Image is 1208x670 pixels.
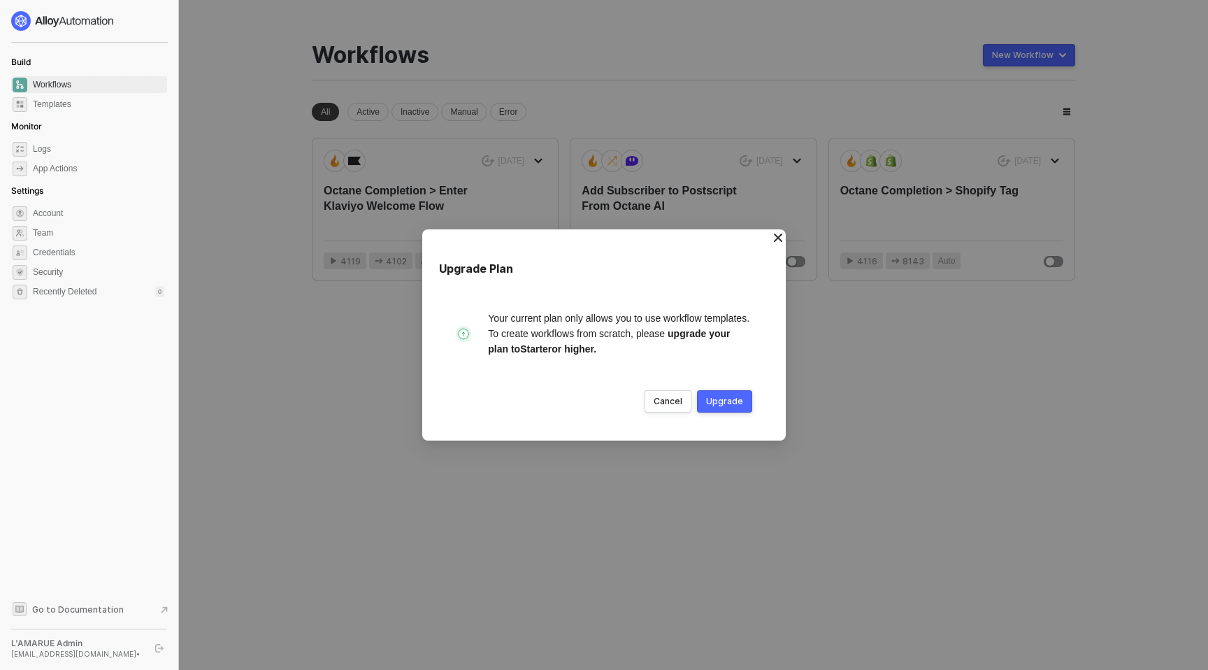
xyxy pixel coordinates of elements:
span: Workflows [33,76,164,93]
div: Upgrade Plan [439,260,513,277]
span: 4116 [857,255,877,268]
div: Active [347,103,389,121]
span: icon-app-actions [13,162,27,176]
span: 4119 [340,255,361,268]
div: Octane Completion > Enter Klaviyo Welcome Flow [324,183,502,229]
span: Go to Documentation [32,604,124,615]
span: credentials [13,245,27,260]
div: [DATE] [1014,155,1041,167]
b: upgrade your plan to Starter or higher. [488,328,730,355]
span: icon-arrow-down [793,157,801,165]
div: [DATE] [498,155,525,167]
button: Cancel [645,390,691,413]
div: [EMAIL_ADDRESS][DOMAIN_NAME] • [11,649,143,659]
img: icon [587,155,599,167]
a: Knowledge Base [11,601,168,618]
button: Upgrade [697,390,752,413]
span: 4102 [386,255,407,268]
div: Cancel [654,396,682,407]
span: documentation [13,602,27,616]
a: logo [11,11,167,31]
span: settings [13,206,27,221]
div: Inactive [391,103,438,121]
span: Logs [33,141,164,157]
span: icon-success-page [740,155,753,167]
span: icon-logs [13,142,27,157]
span: Team [33,224,164,241]
span: icon-app-actions [375,257,383,265]
div: Octane Completion > Shopify Tag [840,183,1019,229]
span: document-arrow [157,603,171,617]
img: icon [329,155,341,167]
span: Recently Deleted [33,286,96,298]
img: icon [865,155,877,167]
span: Auto [938,255,956,268]
span: marketplace [13,97,27,112]
div: Upgrade [706,396,743,407]
div: New Workflow [992,50,1054,61]
div: Workflows [312,42,429,69]
img: update-plan [456,326,471,342]
span: Monitor [11,121,42,131]
div: App Actions [33,163,77,175]
span: team [13,226,27,241]
span: icon-arrow-down [1051,157,1059,165]
div: 0 [155,286,164,297]
img: icon [348,155,361,167]
div: L'AMARUE Admin [11,638,143,649]
span: icon-success-page [998,155,1011,167]
div: Error [490,103,527,121]
div: Manual [441,103,487,121]
img: logo [11,11,115,31]
span: Security [33,264,164,280]
span: Settings [11,185,43,196]
div: All [312,103,339,121]
span: Account [33,205,164,222]
span: 8143 [903,255,924,268]
span: logout [155,644,164,653]
img: icon [884,155,897,167]
img: icon [845,155,858,167]
span: Templates [33,96,164,113]
button: New Workflow [983,44,1075,66]
span: settings [13,285,27,299]
span: Auto [421,255,438,268]
span: dashboard [13,78,27,92]
div: Your current plan only allows you to use workflow templates. To create workflows from scratch, pl... [488,311,752,357]
span: icon-app-actions [891,257,900,265]
span: security [13,265,27,280]
div: [DATE] [756,155,783,167]
div: Add Subscriber to Postscript From Octane AI [582,183,760,229]
button: Close [770,229,786,245]
img: icon [606,155,619,167]
span: Credentials [33,244,164,261]
span: icon-arrow-down [534,157,542,165]
span: icon-success-page [482,155,495,167]
span: Build [11,57,31,67]
img: icon [626,155,638,167]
